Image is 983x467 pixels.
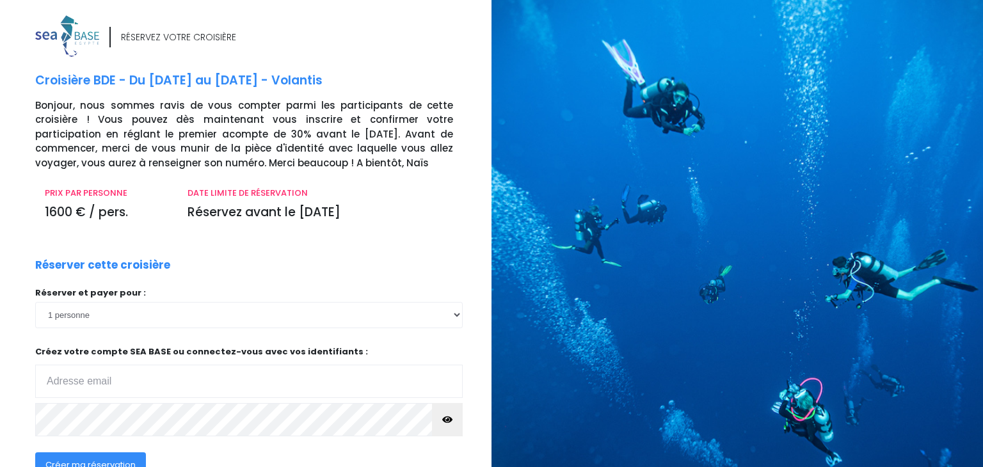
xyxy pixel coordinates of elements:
p: Bonjour, nous sommes ravis de vous compter parmi les participants de cette croisière ! Vous pouve... [35,99,482,171]
p: PRIX PAR PERSONNE [45,187,168,200]
div: RÉSERVEZ VOTRE CROISIÈRE [121,31,236,44]
p: DATE LIMITE DE RÉSERVATION [188,187,453,200]
p: Réserver cette croisière [35,257,170,274]
p: Réservez avant le [DATE] [188,203,453,222]
p: Croisière BDE - Du [DATE] au [DATE] - Volantis [35,72,482,90]
input: Adresse email [35,365,463,398]
img: logo_color1.png [35,15,99,57]
p: Créez votre compte SEA BASE ou connectez-vous avec vos identifiants : [35,345,463,399]
p: Réserver et payer pour : [35,287,463,299]
p: 1600 € / pers. [45,203,168,222]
